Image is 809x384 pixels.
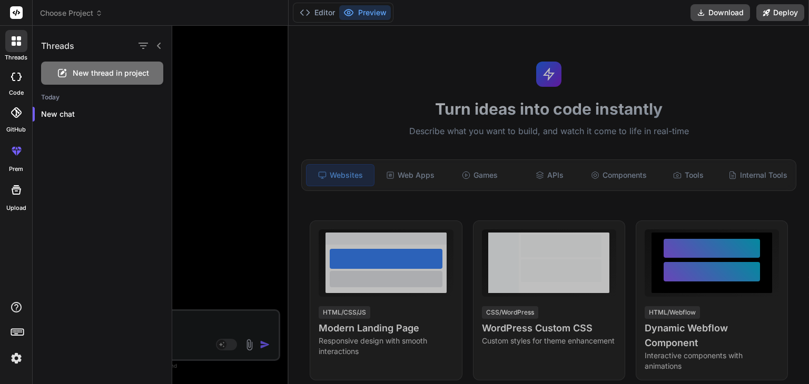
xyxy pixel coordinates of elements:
img: settings [7,349,25,367]
label: Upload [6,204,26,213]
button: Download [690,4,750,21]
span: Choose Project [40,8,103,18]
h2: Today [33,93,172,102]
p: New chat [41,109,172,119]
button: Preview [339,5,391,20]
button: Editor [295,5,339,20]
button: Deploy [756,4,804,21]
label: threads [5,53,27,62]
label: GitHub [6,125,26,134]
label: prem [9,165,23,174]
h1: Threads [41,39,74,52]
span: New thread in project [73,68,149,78]
label: code [9,88,24,97]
